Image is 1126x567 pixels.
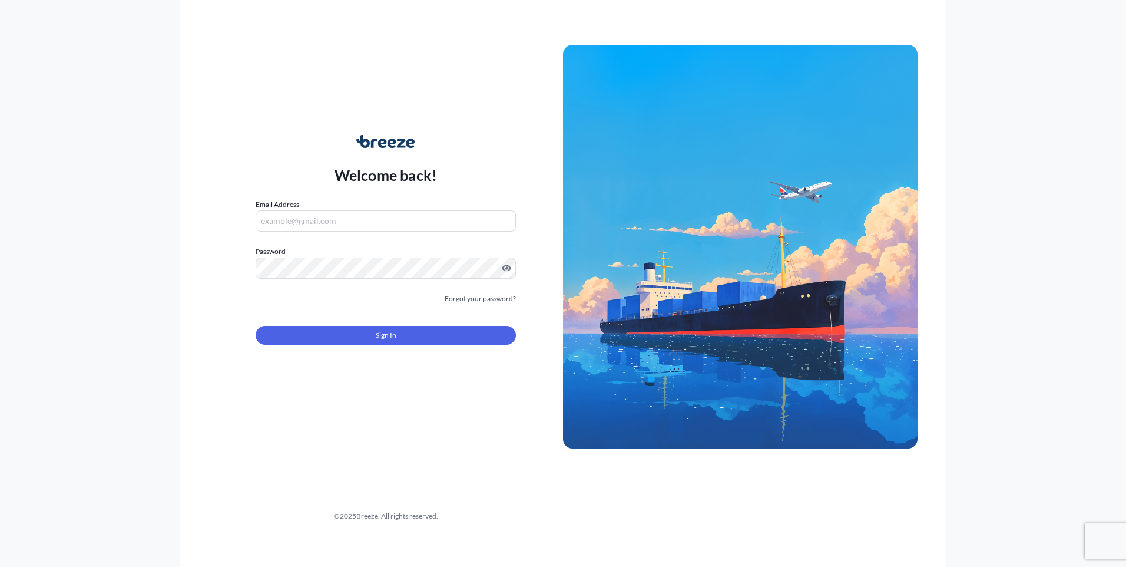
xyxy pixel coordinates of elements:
[256,210,516,232] input: example@gmail.com
[256,199,299,210] label: Email Address
[335,166,438,184] p: Welcome back!
[445,293,516,305] a: Forgot your password?
[563,45,918,448] img: Ship illustration
[208,510,563,522] div: © 2025 Breeze. All rights reserved.
[502,263,511,273] button: Show password
[256,246,516,258] label: Password
[376,329,396,341] span: Sign In
[256,326,516,345] button: Sign In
